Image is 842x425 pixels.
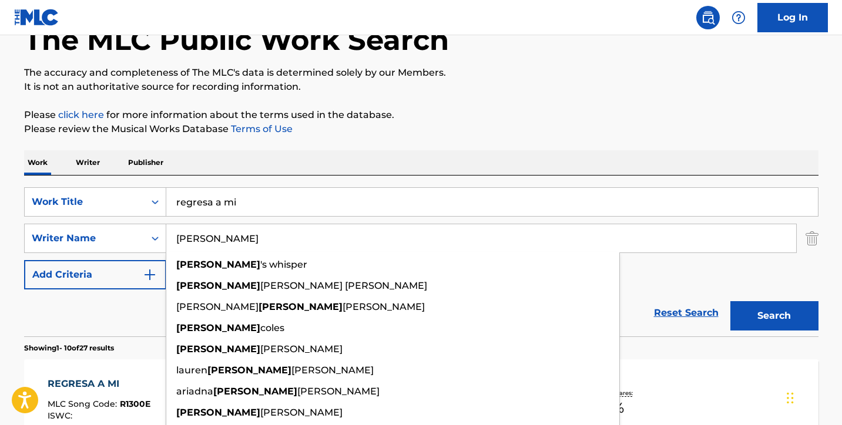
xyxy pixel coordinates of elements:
div: Drag [787,380,794,416]
p: Publisher [125,150,167,175]
form: Search Form [24,187,818,336]
strong: [PERSON_NAME] [176,280,260,291]
strong: [PERSON_NAME] [176,259,260,270]
a: click here [58,109,104,120]
p: It is not an authoritative source for recording information. [24,80,818,94]
span: ISWC : [48,410,75,421]
span: R1300E [120,399,150,409]
span: [PERSON_NAME] [260,407,343,418]
div: Work Title [32,195,137,209]
p: Please review the Musical Works Database [24,122,818,136]
p: Writer [72,150,103,175]
p: The accuracy and completeness of The MLC's data is determined solely by our Members. [24,66,818,80]
strong: [PERSON_NAME] [213,386,297,397]
p: Work [24,150,51,175]
strong: [PERSON_NAME] [176,407,260,418]
div: Writer Name [32,231,137,245]
span: MLC Song Code : [48,399,120,409]
a: Terms of Use [229,123,293,134]
img: Delete Criterion [806,224,818,253]
span: 's whisper [260,259,307,270]
p: Please for more information about the terms used in the database. [24,108,818,122]
img: MLC Logo [14,9,59,26]
span: [PERSON_NAME] [260,343,343,355]
strong: [PERSON_NAME] [176,343,260,355]
span: ariadna [176,386,213,397]
strong: [PERSON_NAME] [207,365,291,376]
span: [PERSON_NAME] [176,301,259,312]
a: Public Search [696,6,720,29]
span: [PERSON_NAME] [297,386,380,397]
span: [PERSON_NAME] [PERSON_NAME] [260,280,427,291]
button: Search [730,301,818,330]
strong: [PERSON_NAME] [259,301,343,312]
img: help [732,11,746,25]
strong: [PERSON_NAME] [176,322,260,333]
button: Add Criteria [24,260,166,289]
div: Help [727,6,750,29]
span: [PERSON_NAME] [291,365,374,376]
span: lauren [176,365,207,376]
img: 9d2ae6d4665cec9f34b9.svg [143,268,157,282]
span: [PERSON_NAME] [343,301,425,312]
h1: The MLC Public Work Search [24,22,449,58]
span: coles [260,322,284,333]
img: search [701,11,715,25]
div: REGRESA A MI [48,377,150,391]
a: Log In [757,3,828,32]
a: Reset Search [648,300,724,326]
p: Showing 1 - 10 of 27 results [24,343,114,353]
iframe: Chat Widget [783,369,842,425]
